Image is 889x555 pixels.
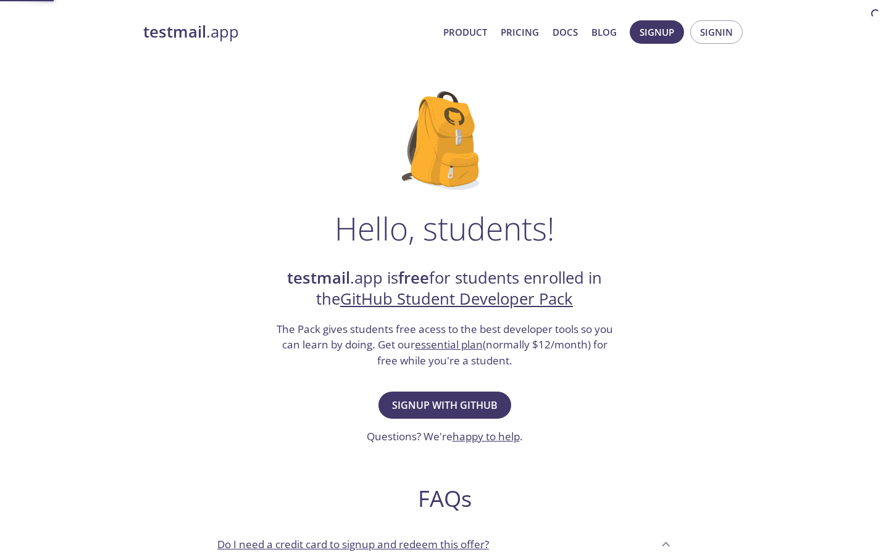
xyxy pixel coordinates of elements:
h3: The Pack gives students free acess to the best developer tools so you can learn by doing. Get our... [275,321,614,369]
strong: testmail [287,267,350,289]
span: Signup with GitHub [392,397,498,414]
a: GitHub Student Developer Pack [340,288,573,310]
a: happy to help [453,429,520,443]
a: Product [443,24,487,40]
span: Signin [700,24,733,40]
button: Signin [690,20,743,44]
a: essential plan [415,337,483,351]
a: Pricing [501,24,539,40]
a: testmail.app [143,22,433,43]
a: Docs [553,24,578,40]
button: Signup [630,20,684,44]
h2: FAQs [207,485,682,512]
button: Signup with GitHub [378,392,511,419]
strong: free [398,267,429,289]
a: Blog [591,24,617,40]
h2: .app is for students enrolled in the [275,268,614,310]
h3: Questions? We're . [367,429,523,445]
span: Signup [640,24,674,40]
h1: Hello, students! [335,210,554,247]
p: Do I need a credit card to signup and redeem this offer? [217,536,489,553]
img: github-student-backpack.png [402,91,488,190]
strong: testmail [143,21,206,43]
